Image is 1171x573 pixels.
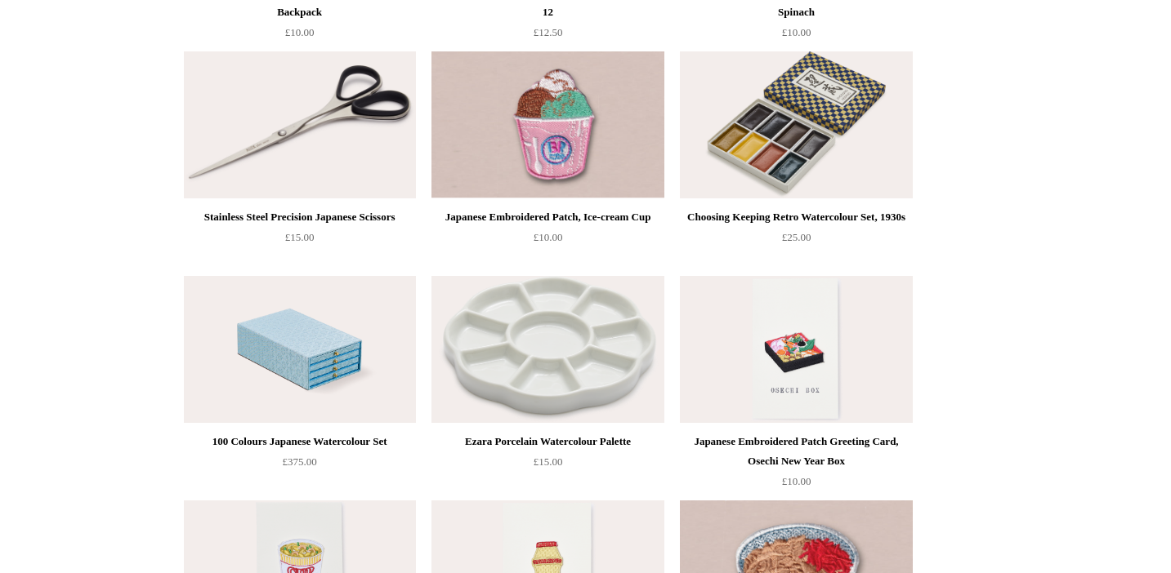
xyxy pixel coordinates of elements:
[431,207,664,274] a: Japanese Embroidered Patch, Ice-cream Cup £10.00
[436,432,659,451] div: Ezara Porcelain Watercolour Palette
[680,51,912,198] img: Choosing Keeping Retro Watercolour Set, 1930s
[188,207,412,227] div: Stainless Steel Precision Japanese Scissors
[285,26,315,38] span: £10.00
[680,276,912,423] a: Japanese Embroidered Patch Greeting Card, Osechi New Year Box Japanese Embroidered Patch Greeting...
[680,276,912,423] img: Japanese Embroidered Patch Greeting Card, Osechi New Year Box
[431,276,664,423] a: Ezara Porcelain Watercolour Palette Ezara Porcelain Watercolour Palette
[436,207,659,227] div: Japanese Embroidered Patch, Ice-cream Cup
[431,51,664,198] a: Japanese Embroidered Patch, Ice-cream Cup Japanese Embroidered Patch, Ice-cream Cup
[184,207,416,274] a: Stainless Steel Precision Japanese Scissors £15.00
[431,51,664,198] img: Japanese Embroidered Patch, Ice-cream Cup
[534,455,563,468] span: £15.00
[188,432,412,451] div: 100 Colours Japanese Watercolour Set
[684,207,908,227] div: Choosing Keeping Retro Watercolour Set, 1930s
[285,231,315,243] span: £15.00
[534,26,563,38] span: £12.50
[431,432,664,499] a: Ezara Porcelain Watercolour Palette £15.00
[680,432,912,499] a: Japanese Embroidered Patch Greeting Card, Osechi New Year Box £10.00
[680,207,912,274] a: Choosing Keeping Retro Watercolour Set, 1930s £25.00
[184,432,416,499] a: 100 Colours Japanese Watercolour Set £375.00
[534,231,563,243] span: £10.00
[782,26,811,38] span: £10.00
[684,432,908,471] div: Japanese Embroidered Patch Greeting Card, Osechi New Year Box
[184,51,416,198] a: Stainless Steel Precision Japanese Scissors Stainless Steel Precision Japanese Scissors
[782,231,811,243] span: £25.00
[431,276,664,423] img: Ezara Porcelain Watercolour Palette
[184,276,416,423] a: 100 Colours Japanese Watercolour Set 100 Colours Japanese Watercolour Set
[782,475,811,487] span: £10.00
[184,51,416,198] img: Stainless Steel Precision Japanese Scissors
[680,51,912,198] a: Choosing Keeping Retro Watercolour Set, 1930s Choosing Keeping Retro Watercolour Set, 1930s
[282,455,316,468] span: £375.00
[184,276,416,423] img: 100 Colours Japanese Watercolour Set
